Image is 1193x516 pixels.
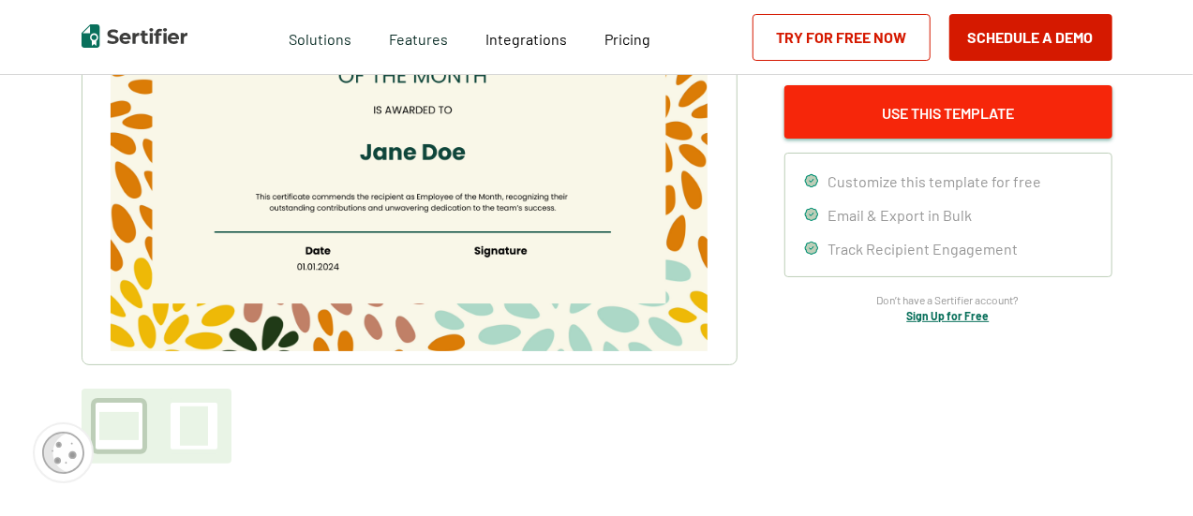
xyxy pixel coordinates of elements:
button: Schedule a Demo [949,14,1112,61]
button: Use This Template [784,85,1112,139]
a: Integrations [485,25,567,49]
span: Track Recipient Engagement [828,240,1019,258]
iframe: Chat Widget [1099,426,1193,516]
span: Integrations [485,30,567,48]
a: Pricing [604,25,650,49]
span: Pricing [604,30,650,48]
span: Solutions [289,25,351,49]
span: Features [389,25,448,49]
img: Cookie Popup Icon [42,432,84,474]
a: Sign Up for Free [907,309,990,322]
span: Email & Export in Bulk [828,206,973,224]
img: Sertifier | Digital Credentialing Platform [82,24,187,48]
span: Customize this template for free [828,172,1042,190]
a: Try for Free Now [753,14,931,61]
span: Don’t have a Sertifier account? [877,291,1020,309]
